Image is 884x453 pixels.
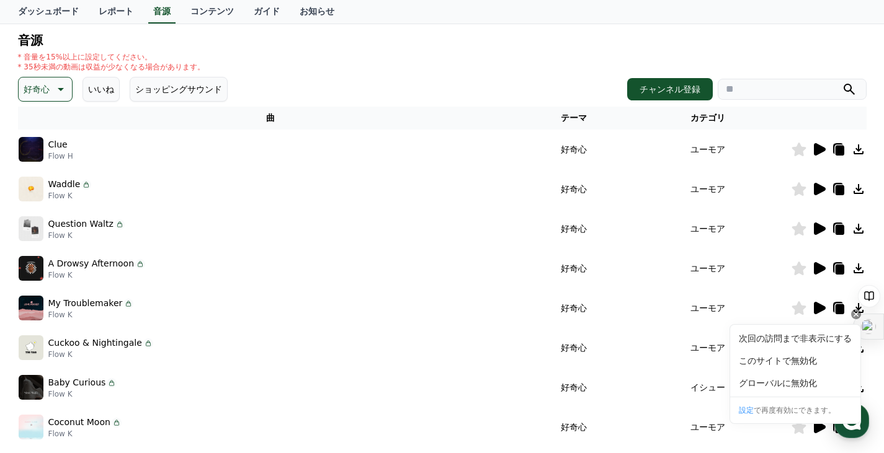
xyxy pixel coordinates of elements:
p: * 音量を15%以上に設定してください。 [18,52,205,62]
td: 好奇心 [523,367,625,407]
img: music [19,335,43,360]
p: My Troublemaker [48,297,123,310]
p: A Drowsy Afternoon [48,257,135,270]
td: ユーモア [625,328,791,367]
th: テーマ [523,107,625,130]
td: ユーモア [625,130,791,169]
td: イシュー [625,367,791,407]
td: 好奇心 [523,407,625,447]
p: Flow K [48,389,117,399]
button: いいね [83,77,120,102]
td: 好奇心 [523,288,625,328]
p: Waddle [48,178,81,191]
img: music [19,137,43,162]
a: Home [4,350,82,381]
p: Flow H [48,151,73,161]
button: チャンネル登録 [627,78,713,100]
td: ユーモア [625,169,791,209]
p: Flow K [48,270,146,280]
p: Flow K [48,310,134,320]
button: ショッピングサウンド [130,77,228,102]
p: Flow K [48,191,92,201]
th: 曲 [18,107,524,130]
td: ユーモア [625,248,791,288]
td: ユーモア [625,407,791,447]
button: 好奇心 [18,77,73,102]
img: music [19,415,43,439]
p: 好奇心 [24,81,50,98]
th: カテゴリ [625,107,791,130]
p: Flow K [48,429,122,439]
td: 好奇心 [523,248,625,288]
span: Messages [103,369,140,379]
td: 好奇心 [523,169,625,209]
a: Settings [160,350,238,381]
td: 好奇心 [523,130,625,169]
p: Question Waltz [48,218,114,231]
span: Home [32,369,53,379]
p: Baby Curious [48,376,106,389]
img: music [19,296,43,320]
td: 好奇心 [523,328,625,367]
span: Settings [184,369,214,379]
p: Cuckoo & Nightingale [48,336,142,350]
td: ユーモア [625,209,791,248]
p: * 35秒未満の動画は収益が少なくなる場合があります。 [18,62,205,72]
td: ユーモア [625,288,791,328]
img: music [19,216,43,241]
img: music [19,177,43,201]
a: Messages [82,350,160,381]
img: music [19,375,43,400]
img: music [19,256,43,281]
p: Flow K [48,350,153,359]
h4: 音源 [18,33,867,47]
p: Flow K [48,231,125,240]
td: 好奇心 [523,209,625,248]
p: Clue [48,138,68,151]
p: Coconut Moon [48,416,110,429]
